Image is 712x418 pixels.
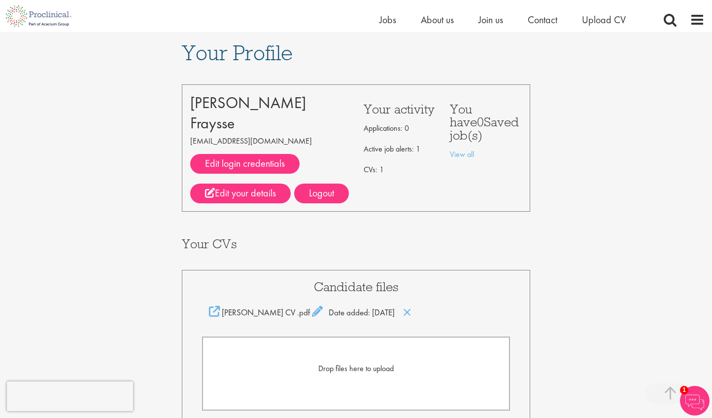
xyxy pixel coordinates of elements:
[222,307,295,318] span: [PERSON_NAME] CV
[190,113,349,133] div: Fraysse
[190,184,291,203] a: Edit your details
[182,39,293,66] span: Your Profile
[680,386,688,394] span: 1
[478,13,503,26] a: Join us
[528,13,557,26] a: Contact
[190,133,349,149] p: [EMAIL_ADDRESS][DOMAIN_NAME]
[364,141,436,157] p: Active job alerts: 1
[364,103,436,115] h3: Your activity
[450,149,474,159] a: View all
[7,381,133,411] iframe: reCAPTCHA
[318,363,394,374] span: Drop files here to upload
[450,103,522,142] h3: You have Saved job(s)
[297,307,310,318] span: .pdf
[190,154,300,174] a: Edit login credentials
[364,162,436,178] p: CVs: 1
[182,237,531,250] h3: Your CVs
[680,386,710,416] img: Chatbot
[364,120,436,136] p: Applications: 0
[294,184,349,203] div: Logout
[202,306,510,318] div: Date added: [DATE]
[379,13,396,26] a: Jobs
[582,13,626,26] a: Upload CV
[477,114,484,130] span: 0
[421,13,454,26] a: About us
[202,280,510,293] h3: Candidate files
[190,93,349,113] div: [PERSON_NAME]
